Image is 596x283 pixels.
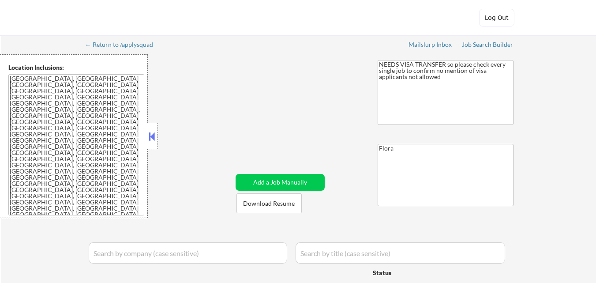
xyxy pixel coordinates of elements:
[89,242,287,264] input: Search by company (case sensitive)
[373,264,449,280] div: Status
[85,42,161,48] div: ← Return to /applysquad
[236,174,325,191] button: Add a Job Manually
[296,242,505,264] input: Search by title (case sensitive)
[409,41,453,50] a: Mailslurp Inbox
[8,63,144,72] div: Location Inclusions:
[479,9,514,26] button: Log Out
[85,41,161,50] a: ← Return to /applysquad
[462,41,514,50] a: Job Search Builder
[462,42,514,48] div: Job Search Builder
[236,193,302,213] button: Download Resume
[409,42,453,48] div: Mailslurp Inbox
